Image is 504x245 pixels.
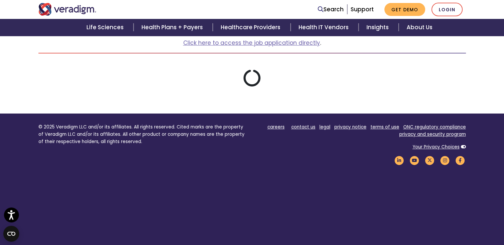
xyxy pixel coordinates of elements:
a: Click here to access the job application directly [183,39,320,47]
a: Veradigm Facebook Link [455,157,466,163]
a: Get Demo [384,3,425,16]
a: Veradigm Twitter Link [424,157,435,163]
a: privacy notice [334,124,366,130]
a: Insights [359,19,399,36]
a: Health IT Vendors [291,19,359,36]
a: About Us [399,19,440,36]
iframe: Drift Chat Widget [377,198,496,237]
a: Login [431,3,463,16]
img: Veradigm logo [38,3,96,16]
a: careers [267,124,285,130]
a: Life Sciences [79,19,134,36]
a: Support [351,5,374,13]
button: Open CMP widget [3,226,19,242]
a: terms of use [370,124,399,130]
a: Health Plans + Payers [134,19,213,36]
a: Veradigm LinkedIn Link [394,157,405,163]
a: privacy and security program [399,131,466,137]
a: Healthcare Providers [213,19,290,36]
a: legal [319,124,330,130]
p: . [38,39,466,47]
a: Search [318,5,344,14]
a: Your Privacy Choices [413,144,460,150]
a: ONC regulatory compliance [403,124,466,130]
p: © 2025 Veradigm LLC and/or its affiliates. All rights reserved. Cited marks are the property of V... [38,123,247,145]
a: Veradigm YouTube Link [409,157,420,163]
a: Veradigm Instagram Link [439,157,451,163]
a: contact us [291,124,315,130]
